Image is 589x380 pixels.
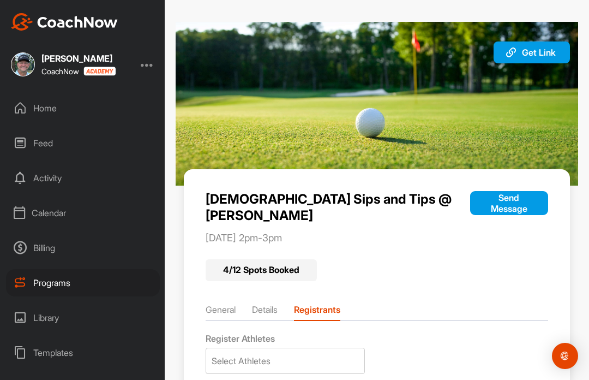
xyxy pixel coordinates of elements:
[6,129,160,157] div: Feed
[41,67,116,76] div: CoachNow
[294,303,340,320] li: Registrants
[83,67,116,76] img: CoachNow acadmey
[6,164,160,192] div: Activity
[206,259,317,281] div: 4 / 12 Spots Booked
[6,339,160,366] div: Templates
[206,333,275,345] span: Register Athletes
[206,191,470,223] p: [DEMOGRAPHIC_DATA] Sips and Tips @ [PERSON_NAME]
[470,191,549,215] button: Send Message
[11,13,118,31] img: CoachNow
[6,269,160,296] div: Programs
[504,46,518,59] img: svg+xml;base64,PHN2ZyB3aWR0aD0iMjAiIGhlaWdodD0iMjAiIHZpZXdCb3g9IjAgMCAyMCAyMCIgZmlsbD0ibm9uZSIgeG...
[6,199,160,227] div: Calendar
[176,22,578,186] img: 1.jpg
[6,234,160,262] div: Billing
[206,232,470,244] p: [DATE] 2pm-3pm
[41,54,116,63] div: [PERSON_NAME]
[11,52,35,76] img: square_1d17092624a0c9047345b0916ba962b4.jpg
[6,304,160,331] div: Library
[552,343,578,369] div: Open Intercom Messenger
[212,354,271,367] div: Select Athletes
[206,303,236,320] li: General
[252,303,278,320] li: Details
[522,47,556,58] span: Get Link
[6,94,160,122] div: Home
